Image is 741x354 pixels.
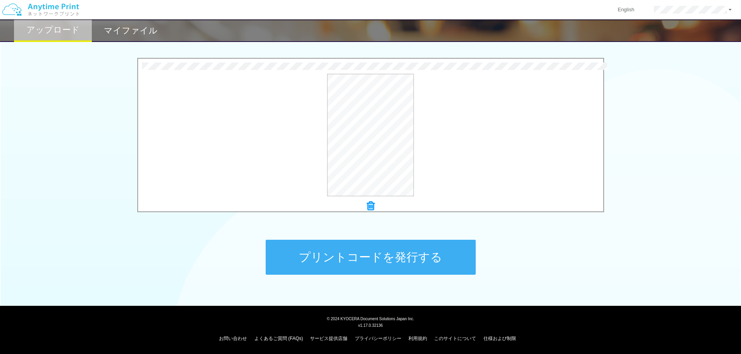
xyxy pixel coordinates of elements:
[104,26,158,35] h2: マイファイル
[219,336,247,341] a: お問い合わせ
[358,323,383,328] span: v1.17.0.32136
[254,336,303,341] a: よくあるご質問 (FAQs)
[26,25,80,35] h2: アップロード
[408,336,427,341] a: 利用規約
[434,336,476,341] a: このサイトについて
[310,336,347,341] a: サービス提供店舗
[355,336,401,341] a: プライバシーポリシー
[327,316,414,321] span: © 2024 KYOCERA Document Solutions Japan Inc.
[483,336,516,341] a: 仕様および制限
[266,240,476,275] button: プリントコードを発行する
